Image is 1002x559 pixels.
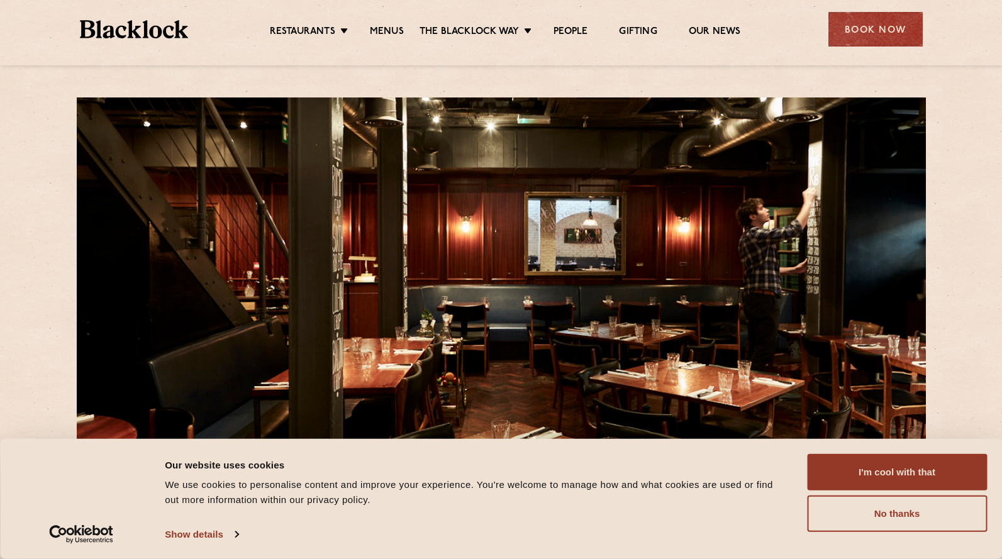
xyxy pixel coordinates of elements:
[554,26,587,40] a: People
[420,26,519,40] a: The Blacklock Way
[165,525,238,544] a: Show details
[370,26,404,40] a: Menus
[270,26,335,40] a: Restaurants
[165,477,779,507] div: We use cookies to personalise content and improve your experience. You're welcome to manage how a...
[807,454,987,490] button: I'm cool with that
[80,20,189,38] img: BL_Textured_Logo-footer-cropped.svg
[807,495,987,532] button: No thanks
[689,26,741,40] a: Our News
[619,26,657,40] a: Gifting
[828,12,923,47] div: Book Now
[165,457,779,472] div: Our website uses cookies
[26,525,136,544] a: Usercentrics Cookiebot - opens in a new window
